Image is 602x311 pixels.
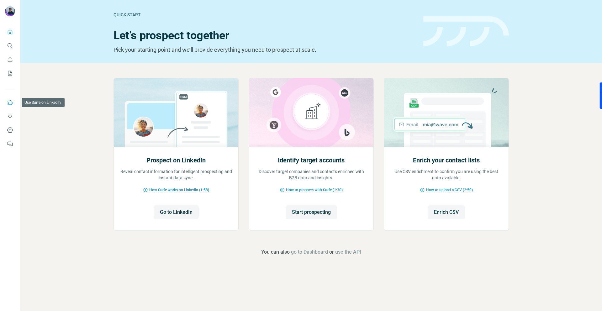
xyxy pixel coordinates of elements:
button: Use Surfe on LinkedIn [5,97,15,108]
img: Identify target accounts [249,78,374,147]
h2: Prospect on LinkedIn [146,156,206,165]
p: Discover target companies and contacts enriched with B2B data and insights. [255,168,367,181]
img: Enrich your contact lists [384,78,509,147]
button: Quick start [5,26,15,38]
span: How to upload a CSV (2:59) [426,187,473,193]
p: Use CSV enrichment to confirm you are using the best data available. [390,168,502,181]
img: Avatar [5,6,15,16]
button: Enrich CSV [428,205,465,219]
button: Go to LinkedIn [154,205,199,219]
div: Quick start [114,12,416,18]
span: Enrich CSV [434,208,459,216]
h1: Let’s prospect together [114,29,416,42]
button: Enrich CSV [5,54,15,65]
span: How Surfe works on LinkedIn (1:58) [149,187,209,193]
p: Pick your starting point and we’ll provide everything you need to prospect at scale. [114,45,416,54]
p: Reveal contact information for intelligent prospecting and instant data sync. [120,168,232,181]
button: My lists [5,68,15,79]
button: Start prospecting [286,205,337,219]
button: Use Surfe API [5,111,15,122]
span: or [329,248,334,256]
button: use the API [335,248,361,256]
span: Start prospecting [292,208,331,216]
button: Feedback [5,138,15,150]
button: Search [5,40,15,51]
h2: Enrich your contact lists [413,156,480,165]
h2: Identify target accounts [278,156,345,165]
img: Prospect on LinkedIn [114,78,239,147]
button: go to Dashboard [291,248,328,256]
span: Go to LinkedIn [160,208,193,216]
button: Dashboard [5,124,15,136]
img: banner [423,16,509,47]
span: How to prospect with Surfe (1:30) [286,187,343,193]
span: You can also [261,248,290,256]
